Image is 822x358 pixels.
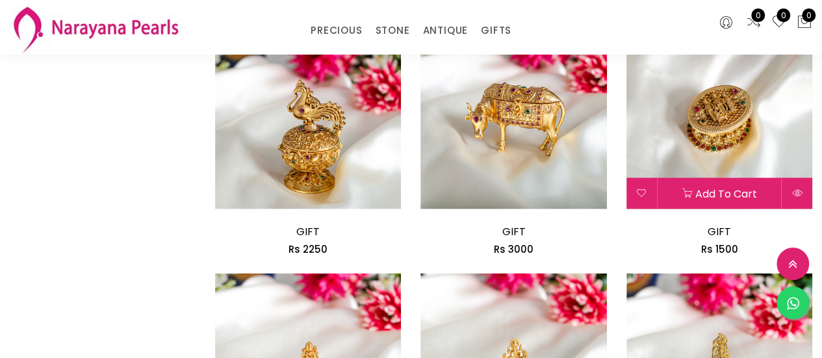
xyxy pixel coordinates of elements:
[797,14,812,31] button: 0
[708,224,731,239] a: GIFT
[296,224,320,239] a: GIFT
[777,8,790,22] span: 0
[751,8,765,22] span: 0
[481,21,511,40] a: GIFTS
[802,8,816,22] span: 0
[311,21,362,40] a: PRECIOUS
[746,14,762,31] a: 0
[494,242,533,256] span: Rs 3000
[782,178,812,209] button: Quick View
[700,242,738,256] span: Rs 1500
[658,178,781,209] button: Add to cart
[289,242,328,256] span: Rs 2250
[375,21,409,40] a: STONE
[422,21,468,40] a: ANTIQUE
[771,14,787,31] a: 0
[626,178,657,209] button: Add to wishlist
[502,224,526,239] a: GIFT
